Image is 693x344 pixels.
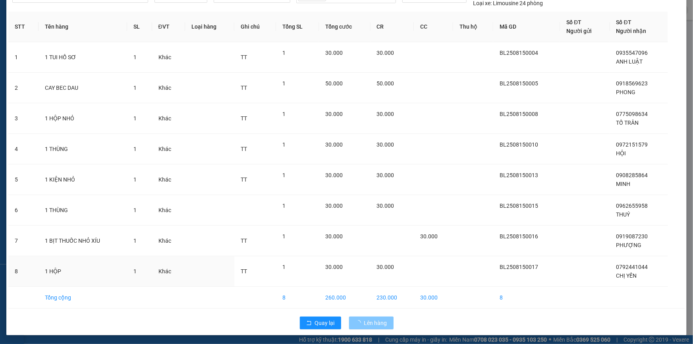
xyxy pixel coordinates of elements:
[616,58,643,65] span: ANH LUẬT
[241,115,247,122] span: TT
[325,203,343,209] span: 30.000
[152,256,185,287] td: Khác
[282,264,286,270] span: 1
[377,50,394,56] span: 30.000
[616,19,631,25] span: Số ĐT
[152,12,185,42] th: ĐVT
[234,12,276,42] th: Ghi chú
[300,317,341,329] button: rollbackQuay lại
[349,317,394,329] button: Lên hàng
[377,141,394,148] span: 30.000
[185,12,234,42] th: Loại hàng
[152,134,185,164] td: Khác
[453,12,493,42] th: Thu hộ
[39,226,127,256] td: 1 BỊT THUỐC NHỎ XÍU
[364,319,387,327] span: Lên hàng
[306,320,312,327] span: rollback
[282,50,286,56] span: 1
[39,42,127,73] td: 1 TUI HỒ SƠ
[566,28,592,34] span: Người gửi
[616,242,642,248] span: PHƯỢNG
[616,28,647,34] span: Người nhận
[8,164,39,195] td: 5
[133,54,137,60] span: 1
[500,50,538,56] span: BL2508150004
[39,164,127,195] td: 1 KIỆN NHỎ
[276,12,319,42] th: Tổng SL
[8,103,39,134] td: 3
[493,287,560,309] td: 8
[133,176,137,183] span: 1
[616,181,631,187] span: MINH
[241,176,247,183] span: TT
[133,85,137,91] span: 1
[152,226,185,256] td: Khác
[241,268,247,274] span: TT
[500,203,538,209] span: BL2508150015
[152,42,185,73] td: Khác
[282,80,286,87] span: 1
[8,12,39,42] th: STT
[500,111,538,117] span: BL2508150008
[500,172,538,178] span: BL2508150013
[39,103,127,134] td: 1 HỘP NHỎ
[8,226,39,256] td: 7
[152,195,185,226] td: Khác
[325,80,343,87] span: 50.000
[616,80,648,87] span: 0918569623
[276,287,319,309] td: 8
[325,111,343,117] span: 30.000
[133,207,137,213] span: 1
[8,195,39,226] td: 6
[500,80,538,87] span: BL2508150005
[377,172,394,178] span: 30.000
[127,12,152,42] th: SL
[282,111,286,117] span: 1
[319,287,370,309] td: 260.000
[319,12,370,42] th: Tổng cước
[616,150,626,157] span: HỘI
[325,50,343,56] span: 30.000
[8,256,39,287] td: 8
[414,287,453,309] td: 30.000
[133,268,137,274] span: 1
[241,238,247,244] span: TT
[616,120,639,126] span: TỐ TRÂN
[8,42,39,73] td: 1
[414,12,453,42] th: CC
[133,146,137,152] span: 1
[241,85,247,91] span: TT
[616,233,648,240] span: 0919087230
[616,211,630,218] span: THUÝ
[325,233,343,240] span: 30.000
[616,50,648,56] span: 0935547096
[315,319,335,327] span: Quay lại
[325,264,343,270] span: 30.000
[152,73,185,103] td: Khác
[566,19,581,25] span: Số ĐT
[241,54,247,60] span: TT
[616,141,648,148] span: 0972151579
[371,12,414,42] th: CR
[39,12,127,42] th: Tên hàng
[500,141,538,148] span: BL2508150010
[616,264,648,270] span: 0792441044
[420,233,438,240] span: 30.000
[500,233,538,240] span: BL2508150016
[377,80,394,87] span: 50.000
[377,203,394,209] span: 30.000
[616,272,637,279] span: CHỊ YẾN
[325,172,343,178] span: 30.000
[493,12,560,42] th: Mã GD
[133,238,137,244] span: 1
[377,111,394,117] span: 30.000
[152,164,185,195] td: Khác
[355,320,364,326] span: loading
[325,141,343,148] span: 30.000
[282,203,286,209] span: 1
[8,73,39,103] td: 2
[616,89,636,95] span: PHONG
[616,111,648,117] span: 0775098634
[241,146,247,152] span: TT
[133,115,137,122] span: 1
